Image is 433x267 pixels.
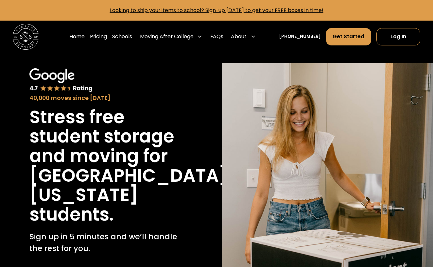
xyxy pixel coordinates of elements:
a: Get Started [326,28,371,45]
img: Storage Scholars main logo [13,24,39,50]
div: 40,000 moves since [DATE] [29,94,182,103]
a: Looking to ship your items to school? Sign-up [DATE] to get your FREE boxes in time! [110,7,323,14]
div: About [231,33,247,41]
a: FAQs [210,28,223,46]
a: [PHONE_NUMBER] [279,33,321,40]
div: About [228,28,258,46]
p: Sign up in 5 minutes and we’ll handle the rest for you. [29,231,182,254]
a: Pricing [90,28,107,46]
a: Log In [376,28,420,45]
a: Schools [112,28,132,46]
h1: [GEOGRAPHIC_DATA][US_STATE] [29,166,228,205]
a: Home [69,28,85,46]
a: home [13,24,39,50]
h1: Stress free student storage and moving for [29,108,182,166]
img: Google 4.7 star rating [29,68,93,92]
div: Moving After College [140,33,194,41]
h1: students. [29,205,113,225]
div: Moving After College [137,28,205,46]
